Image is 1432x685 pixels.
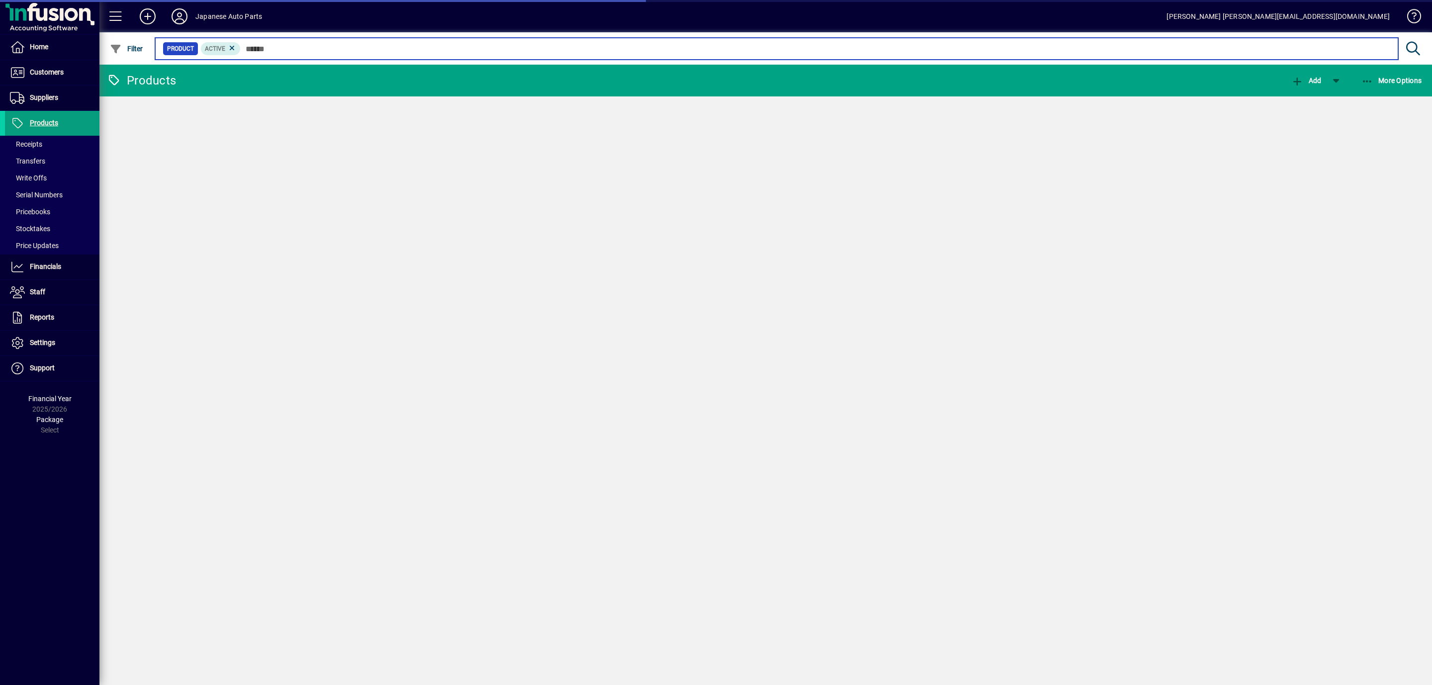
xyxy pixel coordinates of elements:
a: Settings [5,331,99,355]
span: Transfers [10,157,45,165]
div: Japanese Auto Parts [195,8,262,24]
a: Knowledge Base [1400,2,1420,34]
span: More Options [1361,77,1422,85]
a: Price Updates [5,237,99,254]
a: Write Offs [5,170,99,186]
a: Financials [5,255,99,279]
a: Receipts [5,136,99,153]
span: Write Offs [10,174,47,182]
a: Transfers [5,153,99,170]
a: Pricebooks [5,203,99,220]
span: Add [1291,77,1321,85]
div: Products [107,73,176,88]
a: Stocktakes [5,220,99,237]
a: Customers [5,60,99,85]
span: Product [167,44,194,54]
span: Stocktakes [10,225,50,233]
span: Price Updates [10,242,59,250]
a: Serial Numbers [5,186,99,203]
span: Settings [30,339,55,346]
a: Staff [5,280,99,305]
span: Reports [30,313,54,321]
span: Staff [30,288,45,296]
span: Home [30,43,48,51]
mat-chip: Activation Status: Active [201,42,241,55]
span: Receipts [10,140,42,148]
div: [PERSON_NAME] [PERSON_NAME][EMAIL_ADDRESS][DOMAIN_NAME] [1166,8,1390,24]
button: Filter [107,40,146,58]
button: More Options [1359,72,1425,89]
span: Products [30,119,58,127]
span: Serial Numbers [10,191,63,199]
button: Add [132,7,164,25]
a: Suppliers [5,86,99,110]
span: Financials [30,262,61,270]
span: Pricebooks [10,208,50,216]
span: Package [36,416,63,424]
a: Support [5,356,99,381]
span: Customers [30,68,64,76]
span: Filter [110,45,143,53]
a: Home [5,35,99,60]
button: Profile [164,7,195,25]
button: Add [1289,72,1324,89]
span: Suppliers [30,93,58,101]
span: Financial Year [28,395,72,403]
span: Active [205,45,225,52]
a: Reports [5,305,99,330]
span: Support [30,364,55,372]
